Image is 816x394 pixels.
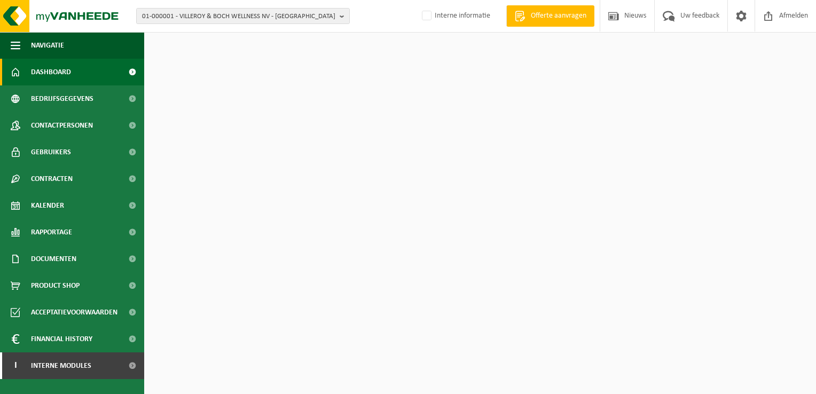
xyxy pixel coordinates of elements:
[11,352,20,379] span: I
[31,219,72,246] span: Rapportage
[31,139,71,166] span: Gebruikers
[142,9,335,25] span: 01-000001 - VILLEROY & BOCH WELLNESS NV - [GEOGRAPHIC_DATA]
[31,112,93,139] span: Contactpersonen
[31,32,64,59] span: Navigatie
[31,299,117,326] span: Acceptatievoorwaarden
[31,352,91,379] span: Interne modules
[31,326,92,352] span: Financial History
[420,8,490,24] label: Interne informatie
[528,11,589,21] span: Offerte aanvragen
[31,59,71,85] span: Dashboard
[31,272,80,299] span: Product Shop
[269,38,310,59] a: Toon
[150,38,250,59] h2: Dashboard verborgen
[31,246,76,272] span: Documenten
[31,85,93,112] span: Bedrijfsgegevens
[506,5,594,27] a: Offerte aanvragen
[31,166,73,192] span: Contracten
[277,45,291,52] span: Toon
[31,192,64,219] span: Kalender
[136,8,350,24] button: 01-000001 - VILLEROY & BOCH WELLNESS NV - [GEOGRAPHIC_DATA]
